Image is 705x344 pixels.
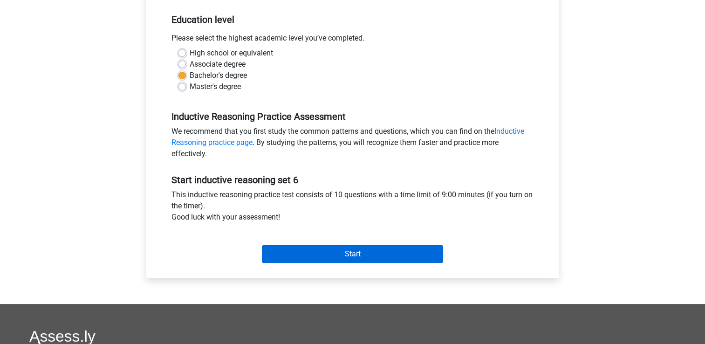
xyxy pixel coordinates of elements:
div: Please select the highest academic level you’ve completed. [164,33,541,48]
h5: Start inductive reasoning set 6 [171,174,534,186]
h5: Inductive Reasoning Practice Assessment [171,111,534,122]
label: Associate degree [190,59,246,70]
label: Bachelor's degree [190,70,247,81]
label: Master's degree [190,81,241,92]
input: Start [262,245,443,263]
div: This inductive reasoning practice test consists of 10 questions with a time limit of 9:00 minutes... [164,189,541,227]
label: High school or equivalent [190,48,273,59]
div: We recommend that you first study the common patterns and questions, which you can find on the . ... [164,126,541,163]
h5: Education level [171,10,534,29]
